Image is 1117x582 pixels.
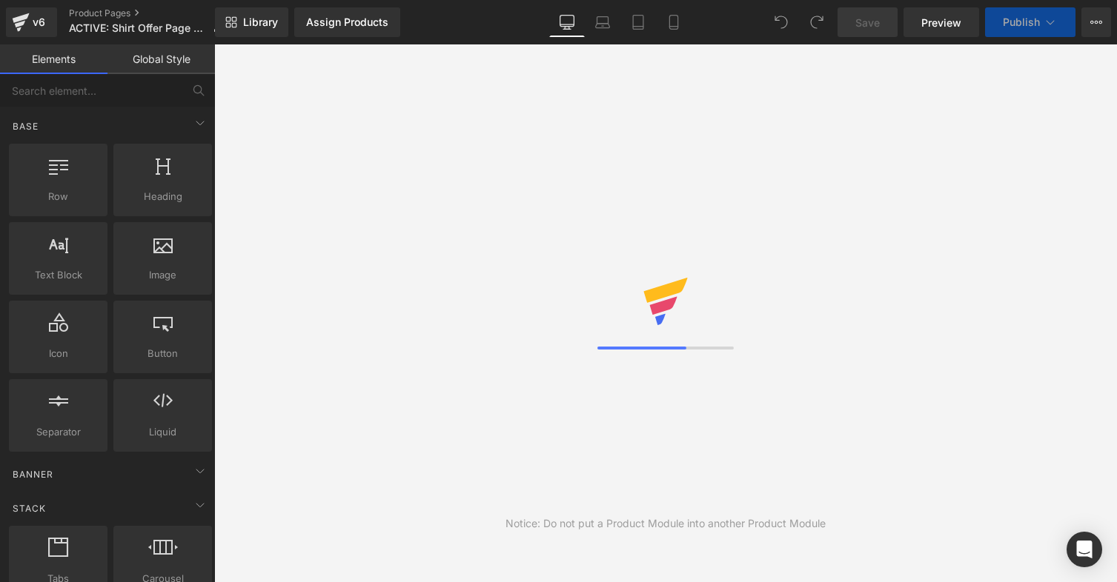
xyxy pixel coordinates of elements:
span: Icon [13,346,103,361]
a: Product Pages [69,7,235,19]
button: More [1081,7,1111,37]
a: v6 [6,7,57,37]
a: Desktop [549,7,585,37]
button: Publish [985,7,1075,37]
span: Preview [921,15,961,30]
span: Stack [11,501,47,515]
a: Preview [904,7,979,37]
div: Notice: Do not put a Product Module into another Product Module [506,515,826,532]
span: Button [118,346,208,361]
span: ACTIVE: Shirt Offer Page - V1 [69,22,207,34]
button: Undo [766,7,796,37]
div: Assign Products [306,16,388,28]
span: Save [855,15,880,30]
span: Text Block [13,267,103,283]
span: Banner [11,467,55,481]
a: Tablet [620,7,656,37]
a: Mobile [656,7,692,37]
span: Row [13,189,103,204]
span: Base [11,119,40,133]
span: Image [118,267,208,283]
span: Library [243,16,278,29]
span: Heading [118,189,208,204]
div: v6 [30,13,48,32]
a: Laptop [585,7,620,37]
div: Open Intercom Messenger [1067,532,1102,567]
button: Redo [802,7,832,37]
span: Liquid [118,424,208,440]
a: Global Style [107,44,215,74]
span: Publish [1003,16,1040,28]
span: Separator [13,424,103,440]
a: New Library [215,7,288,37]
